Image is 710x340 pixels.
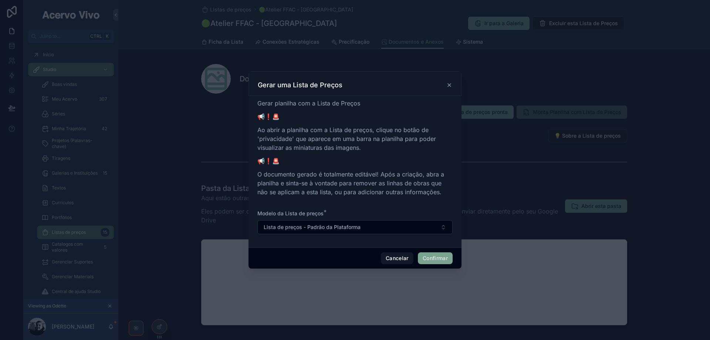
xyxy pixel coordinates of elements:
[257,156,453,165] p: 📢❗🚨
[258,81,342,90] h3: Gerar uma Lista de Preços
[257,125,453,152] p: Ao abrir a planilha com a Lista de preços, clique no botão de 'privacidade' que aparece em uma ba...
[257,99,453,108] p: Gerar planilha com a Lista de Preços
[257,112,453,121] p: 📢❗🚨
[264,223,361,231] span: Lista de preços - Padrão da Plataforma
[381,252,413,264] button: Cancelar
[257,170,453,196] p: O documento gerado é totalmente editável! Após a criação, abra a planilha e sinta-se à vontade pa...
[257,220,453,234] button: Select Button
[257,210,324,216] span: Modelo da Lista de preços
[418,252,453,264] button: Confirmar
